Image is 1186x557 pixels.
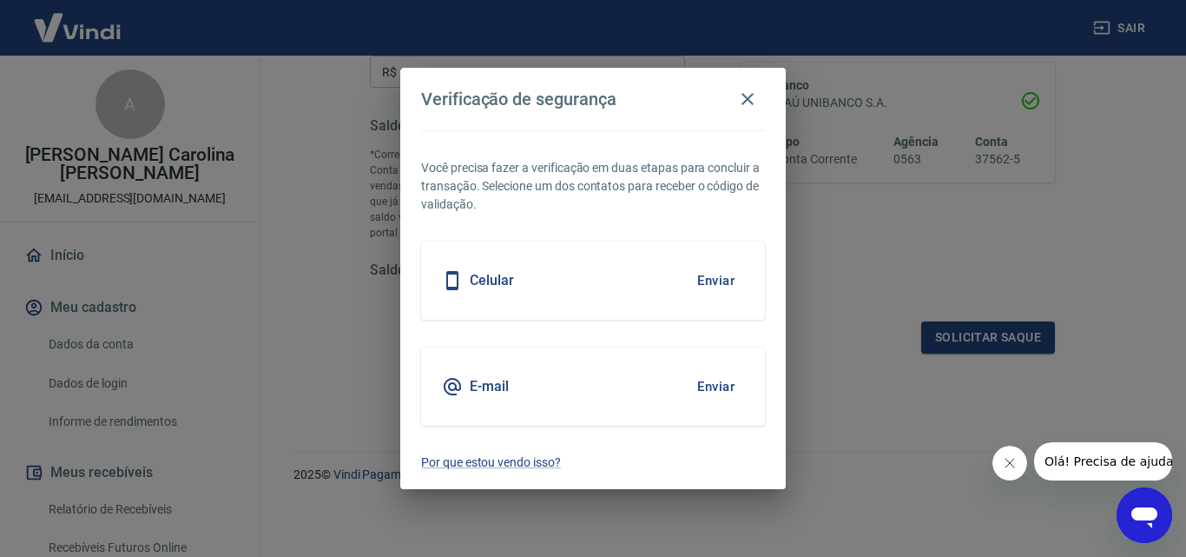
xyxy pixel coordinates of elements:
p: Você precisa fazer a verificação em duas etapas para concluir a transação. Selecione um dos conta... [421,159,765,214]
span: Olá! Precisa de ajuda? [10,12,146,26]
iframe: Fechar mensagem [992,446,1027,481]
iframe: Mensagem da empresa [1034,442,1172,481]
h5: E-mail [470,378,509,395]
h5: Celular [470,272,514,289]
h4: Verificação de segurança [421,89,616,109]
button: Enviar [688,262,744,299]
iframe: Botão para abrir a janela de mensagens [1117,487,1172,543]
button: Enviar [688,368,744,405]
a: Por que estou vendo isso? [421,454,765,472]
